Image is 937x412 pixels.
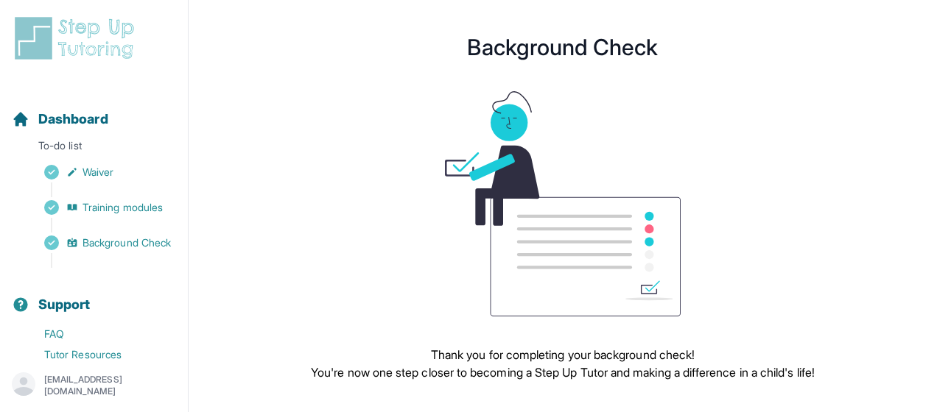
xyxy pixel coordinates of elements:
p: Thank you for completing your background check! [311,346,815,363]
a: Dashboard [12,109,108,129]
span: Background Check [83,235,171,250]
img: meeting graphic [445,91,681,316]
p: You're now one step closer to becoming a Step Up Tutor and making a difference in a child's life! [311,363,815,381]
span: Waiver [83,165,113,180]
p: To-do list [6,138,182,159]
span: Dashboard [38,109,108,129]
img: logo [12,15,143,62]
a: Waiver [12,162,188,182]
a: Tutor Resources [12,344,188,365]
a: FAQ [12,324,188,344]
button: Support [6,271,182,321]
h1: Background Check [189,38,937,56]
p: [EMAIL_ADDRESS][DOMAIN_NAME] [44,374,176,397]
a: Background Check [12,232,188,253]
span: Training modules [83,200,163,215]
button: Dashboard [6,85,182,135]
button: [EMAIL_ADDRESS][DOMAIN_NAME] [12,372,176,399]
span: Support [38,294,91,315]
a: Training modules [12,197,188,218]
